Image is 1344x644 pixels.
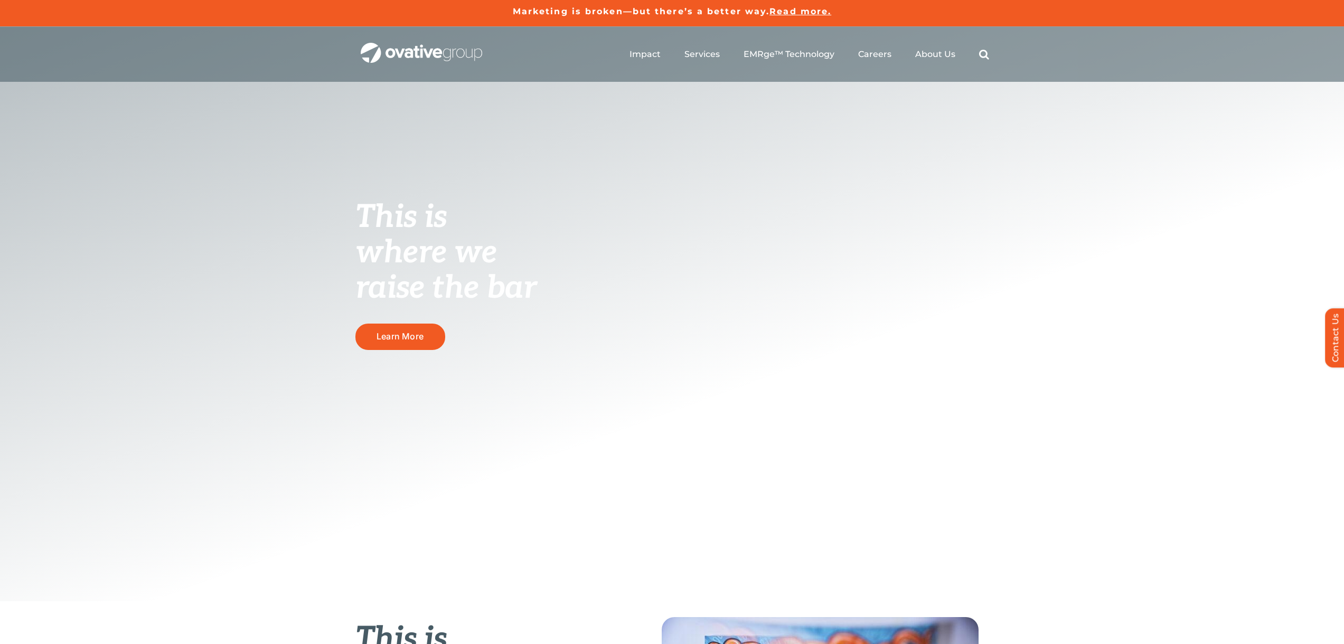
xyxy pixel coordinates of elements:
a: Read more. [769,6,831,16]
a: Search [979,49,989,60]
a: Marketing is broken—but there’s a better way. [513,6,770,16]
span: This is [355,198,447,236]
a: EMRge™ Technology [744,49,834,60]
a: Services [684,49,720,60]
span: where we raise the bar [355,234,537,307]
a: Impact [629,49,661,60]
a: Careers [858,49,891,60]
nav: Menu [629,37,989,71]
span: Learn More [377,332,424,342]
a: Learn More [355,324,445,349]
a: OG_Full_horizontal_WHT [361,42,482,52]
a: About Us [915,49,955,60]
